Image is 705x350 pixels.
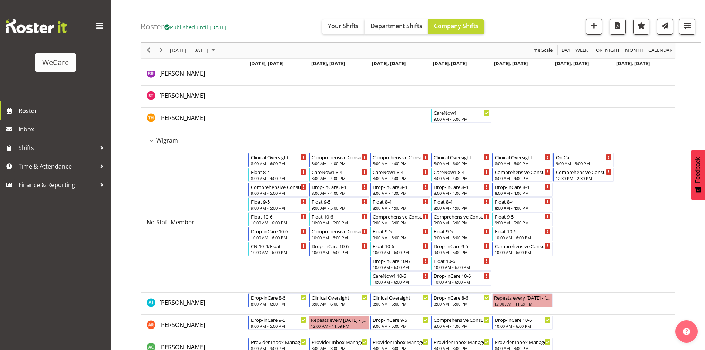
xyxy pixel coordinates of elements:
[434,205,490,211] div: 8:00 AM - 4:00 PM
[373,279,429,285] div: 10:00 AM - 6:00 PM
[312,213,367,220] div: Float 10-6
[494,60,528,67] span: [DATE], [DATE]
[574,46,590,55] button: Timeline Week
[309,227,369,241] div: No Staff Member"s event - Comprehensive Consult 10-6 Begin From Tuesday, October 14, 2025 at 10:0...
[309,316,369,330] div: Andrea Ramirez"s event - Repeats every tuesday - Andrea Ramirez Begin From Tuesday, October 14, 2...
[248,153,309,167] div: No Staff Member"s event - Clinical Oversight Begin From Monday, October 13, 2025 at 8:00:00 AM GM...
[373,316,429,323] div: Drop-inCare 9-5
[251,175,307,181] div: 8:00 AM - 4:00 PM
[434,213,490,220] div: Comprehensive Consult 9-5
[431,168,491,182] div: No Staff Member"s event - CareNow1 8-4 Begin From Thursday, October 16, 2025 at 8:00:00 AM GMT+13...
[251,160,307,166] div: 8:00 AM - 6:00 PM
[647,46,674,55] button: Month
[159,113,205,122] a: [PERSON_NAME]
[434,190,490,196] div: 8:00 AM - 4:00 PM
[141,108,248,130] td: Tillie Hollyer resource
[312,175,367,181] div: 8:00 AM - 4:00 PM
[434,153,490,161] div: Clinical Oversight
[624,46,644,55] span: Month
[309,242,369,256] div: No Staff Member"s event - Drop-inCare 10-6 Begin From Tuesday, October 14, 2025 at 10:00:00 AM GM...
[495,190,551,196] div: 8:00 AM - 4:00 PM
[156,46,166,55] button: Next
[555,60,589,67] span: [DATE], [DATE]
[657,19,673,35] button: Send a list of all shifts for the selected filtered period to all rostered employees.
[322,19,365,34] button: Your Shifts
[164,23,226,31] span: Published until [DATE]
[556,168,612,176] div: Comprehensive Consult
[312,338,367,346] div: Provider Inbox Management
[434,116,490,122] div: 9:00 AM - 5:00 PM
[167,43,219,58] div: October 13 - 19, 2025
[251,242,307,250] div: CN 10-4/Float
[248,168,309,182] div: No Staff Member"s event - Float 8-4 Begin From Monday, October 13, 2025 at 8:00:00 AM GMT+13:00 E...
[141,130,248,152] td: Wigram resource
[553,168,614,182] div: No Staff Member"s event - Comprehensive Consult Begin From Saturday, October 18, 2025 at 12:30:00...
[248,197,309,211] div: No Staff Member"s event - Float 9-5 Begin From Monday, October 13, 2025 at 9:00:00 AM GMT+13:00 E...
[141,315,248,337] td: Andrea Ramirez resource
[434,220,490,226] div: 9:00 AM - 5:00 PM
[141,86,248,108] td: Simone Turner resource
[492,197,553,211] div: No Staff Member"s event - Float 8-4 Begin From Friday, October 17, 2025 at 8:00:00 AM GMT+13:00 E...
[312,190,367,196] div: 8:00 AM - 4:00 PM
[431,316,491,330] div: Andrea Ramirez"s event - Comprehensive Consult 8-4 Begin From Thursday, October 16, 2025 at 8:00:...
[248,227,309,241] div: No Staff Member"s event - Drop-inCare 10-6 Begin From Monday, October 13, 2025 at 10:00:00 AM GMT...
[370,257,430,271] div: No Staff Member"s event - Drop-inCare 10-6 Begin From Wednesday, October 15, 2025 at 10:00:00 AM ...
[251,338,307,346] div: Provider Inbox Management
[695,157,701,183] span: Feedback
[248,242,309,256] div: No Staff Member"s event - CN 10-4/Float Begin From Monday, October 13, 2025 at 10:00:00 AM GMT+13...
[251,153,307,161] div: Clinical Oversight
[592,46,621,55] span: Fortnight
[528,46,554,55] button: Time Scale
[431,242,491,256] div: No Staff Member"s event - Drop-inCare 9-5 Begin From Thursday, October 16, 2025 at 9:00:00 AM GMT...
[370,293,430,307] div: AJ Jones"s event - Clinical Oversight Begin From Wednesday, October 15, 2025 at 8:00:00 AM GMT+13...
[311,323,367,329] div: 12:00 AM - 11:59 PM
[169,46,218,55] button: October 2025
[309,168,369,182] div: No Staff Member"s event - CareNow1 8-4 Begin From Tuesday, October 14, 2025 at 8:00:00 AM GMT+13:...
[434,198,490,205] div: Float 8-4
[373,301,429,307] div: 8:00 AM - 6:00 PM
[159,114,205,122] span: [PERSON_NAME]
[373,175,429,181] div: 8:00 AM - 4:00 PM
[159,320,205,329] a: [PERSON_NAME]
[575,46,589,55] span: Week
[147,218,194,227] a: No Staff Member
[141,22,226,31] h4: Roster
[159,69,205,78] a: [PERSON_NAME]
[311,316,367,323] div: Repeats every [DATE] - [PERSON_NAME]
[251,316,307,323] div: Drop-inCare 9-5
[434,234,490,240] div: 9:00 AM - 5:00 PM
[312,249,367,255] div: 10:00 AM - 6:00 PM
[251,220,307,226] div: 10:00 AM - 6:00 PM
[431,153,491,167] div: No Staff Member"s event - Clinical Oversight Begin From Thursday, October 16, 2025 at 8:00:00 AM ...
[495,175,551,181] div: 8:00 AM - 4:00 PM
[492,242,553,256] div: No Staff Member"s event - Comprehensive Consult 10-6 Begin From Friday, October 17, 2025 at 10:00...
[42,57,69,68] div: WeCare
[431,109,491,123] div: Tillie Hollyer"s event - CareNow1 Begin From Thursday, October 16, 2025 at 9:00:00 AM GMT+13:00 E...
[434,279,490,285] div: 10:00 AM - 6:00 PM
[370,242,430,256] div: No Staff Member"s event - Float 10-6 Begin From Wednesday, October 15, 2025 at 10:00:00 AM GMT+13...
[494,301,551,307] div: 12:00 AM - 11:59 PM
[312,168,367,176] div: CareNow1 8-4
[309,153,369,167] div: No Staff Member"s event - Comprehensive Consult 8-4 Begin From Tuesday, October 14, 2025 at 8:00:...
[309,293,369,307] div: AJ Jones"s event - Clinical Oversight Begin From Tuesday, October 14, 2025 at 8:00:00 AM GMT+13:0...
[312,301,367,307] div: 8:00 AM - 6:00 PM
[492,227,553,241] div: No Staff Member"s event - Float 10-6 Begin From Friday, October 17, 2025 at 10:00:00 AM GMT+13:00...
[431,257,491,271] div: No Staff Member"s event - Float 10-6 Begin From Thursday, October 16, 2025 at 10:00:00 AM GMT+13:...
[434,272,490,279] div: Drop-inCare 10-6
[556,160,612,166] div: 9:00 AM - 3:00 PM
[492,293,553,307] div: AJ Jones"s event - Repeats every friday - AJ Jones Begin From Friday, October 17, 2025 at 12:00:0...
[159,299,205,307] span: [PERSON_NAME]
[495,227,551,235] div: Float 10-6
[312,220,367,226] div: 10:00 AM - 6:00 PM
[309,197,369,211] div: No Staff Member"s event - Float 9-5 Begin From Tuesday, October 14, 2025 at 9:00:00 AM GMT+13:00 ...
[495,220,551,226] div: 9:00 AM - 5:00 PM
[373,338,429,346] div: Provider Inbox Management
[370,22,422,30] span: Department Shifts
[434,323,490,329] div: 8:00 AM - 4:00 PM
[312,205,367,211] div: 9:00 AM - 5:00 PM
[159,91,205,100] span: [PERSON_NAME]
[365,19,428,34] button: Department Shifts
[312,227,367,235] div: Comprehensive Consult 10-6
[616,60,650,67] span: [DATE], [DATE]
